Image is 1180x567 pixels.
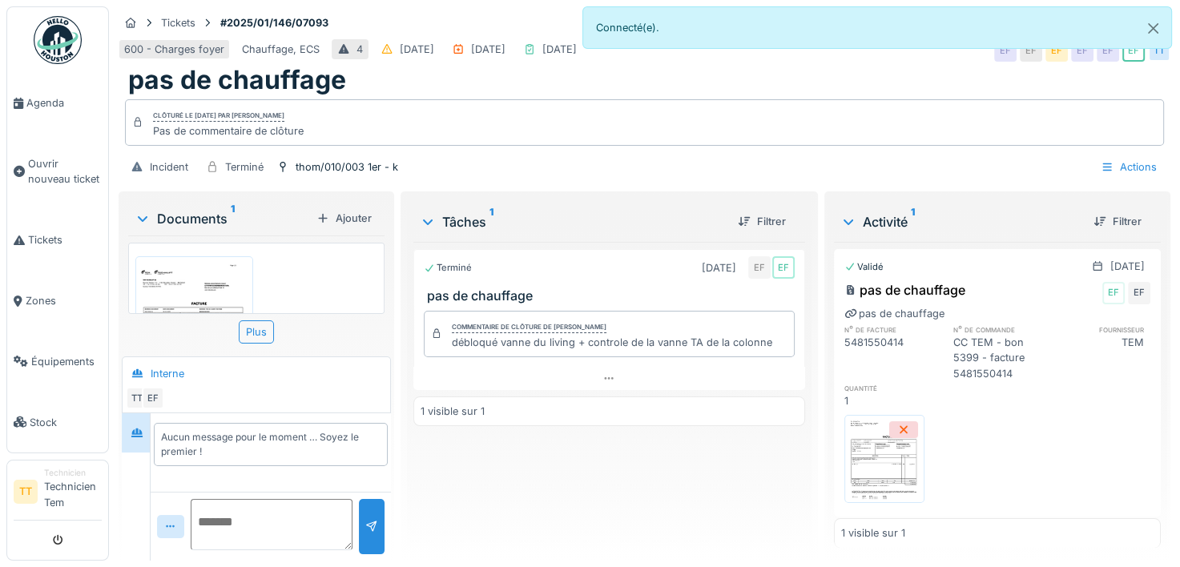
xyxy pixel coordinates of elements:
sup: 1 [911,212,915,231]
div: CC TEM - bon 5399 - facture 5481550414 [953,335,1052,381]
div: 1 visible sur 1 [421,404,485,419]
div: TT [1148,39,1170,62]
div: Clôturé le [DATE] par [PERSON_NAME] [153,111,284,122]
a: Stock [7,392,108,452]
h6: n° de commande [953,324,1052,335]
div: Filtrer [731,211,792,232]
h6: n° de facture [844,324,943,335]
div: Terminé [424,261,472,275]
div: EF [1097,39,1119,62]
div: [DATE] [400,42,434,57]
div: Tâches [420,212,724,231]
h3: pas de chauffage [427,288,797,304]
a: Agenda [7,73,108,134]
div: [DATE] [702,260,736,275]
div: Interne [151,366,184,381]
div: Activité [840,212,1081,231]
div: Tickets [161,15,195,30]
div: Actions [1093,155,1164,179]
div: pas de chauffage [844,280,965,300]
div: 1 visible sur 1 [841,525,905,541]
h1: pas de chauffage [128,65,346,95]
div: TT [126,387,148,409]
div: Commentaire de clôture de [PERSON_NAME] [452,322,606,333]
div: débloqué vanne du living + controle de la vanne TA de la colonne [452,335,772,350]
div: Plus [239,320,274,344]
div: Terminé [225,159,264,175]
div: Validé [844,260,884,274]
div: EF [1045,39,1068,62]
a: Tickets [7,210,108,271]
span: Agenda [26,95,102,111]
span: Stock [30,415,102,430]
div: EF [1020,39,1042,62]
a: Zones [7,271,108,332]
a: Équipements [7,331,108,392]
div: EF [1128,282,1150,304]
div: pas de chauffage [844,306,944,321]
img: Badge_color-CXgf-gQk.svg [34,16,82,64]
div: [DATE] [471,42,505,57]
div: EF [1071,39,1093,62]
a: TT TechnicienTechnicien Tem [14,467,102,521]
div: Connecté(e). [582,6,1173,49]
div: Technicien [44,467,102,479]
div: 1 [844,393,943,408]
div: EF [772,256,795,279]
span: Ouvrir nouveau ticket [28,156,102,187]
div: EF [748,256,771,279]
div: Ajouter [310,207,378,229]
li: TT [14,480,38,504]
div: EF [994,39,1017,62]
div: Aucun message pour le moment … Soyez le premier ! [161,430,381,459]
div: EF [142,387,164,409]
sup: 1 [489,212,493,231]
div: 4 [356,42,363,57]
h6: quantité [844,383,943,393]
div: Chauffage, ECS [242,42,320,57]
strong: #2025/01/146/07093 [214,15,335,30]
sup: 1 [231,209,235,228]
span: Tickets [28,232,102,247]
li: Technicien Tem [44,467,102,517]
div: Pas de commentaire de clôture [153,123,304,139]
span: Zones [26,293,102,308]
div: 5481550414 [844,335,943,381]
div: EF [1122,39,1145,62]
div: 600 - Charges foyer [124,42,224,57]
img: klgiov8wrl84alf9e50271jiye1h [139,260,249,416]
div: EF [1102,282,1125,304]
div: thom/010/003 1er - k [296,159,398,175]
a: Ouvrir nouveau ticket [7,134,108,210]
img: tpthm1c0003z1jik4yupfh6cboby [848,419,920,499]
div: [DATE] [542,42,577,57]
div: TEM [1052,335,1150,381]
button: Close [1135,7,1171,50]
span: Équipements [31,354,102,369]
div: Incident [150,159,188,175]
h6: fournisseur [1052,324,1150,335]
div: Documents [135,209,310,228]
div: Filtrer [1087,211,1148,232]
div: [DATE] [1110,259,1145,274]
